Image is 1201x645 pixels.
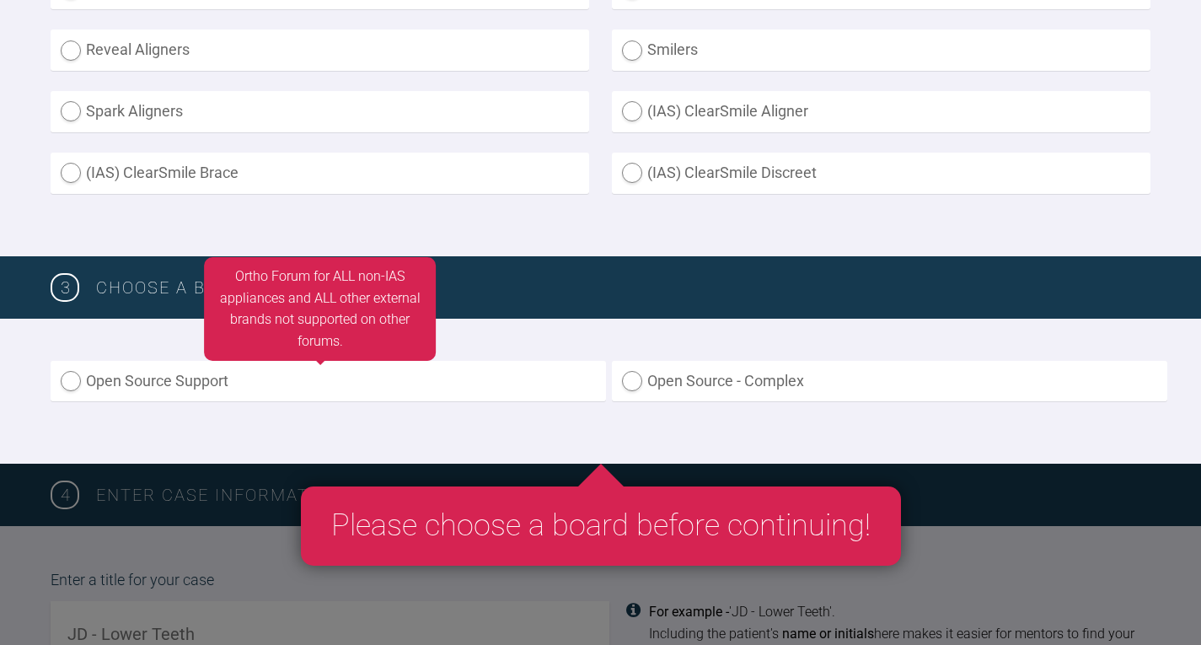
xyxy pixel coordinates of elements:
label: Spark Aligners [51,91,589,132]
label: (IAS) ClearSmile Aligner [612,91,1150,132]
label: Open Source Support [51,361,606,402]
h3: Choose a board [96,274,1150,301]
label: Smilers [612,30,1150,71]
label: Reveal Aligners [51,30,589,71]
div: Please choose a board before continuing! [301,486,901,566]
span: 3 [51,273,79,302]
label: Open Source - Complex [612,361,1167,402]
div: Ortho Forum for ALL non-IAS appliances and ALL other external brands not supported on other forums. [204,257,437,360]
label: (IAS) ClearSmile Discreet [612,153,1150,194]
label: (IAS) ClearSmile Brace [51,153,589,194]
